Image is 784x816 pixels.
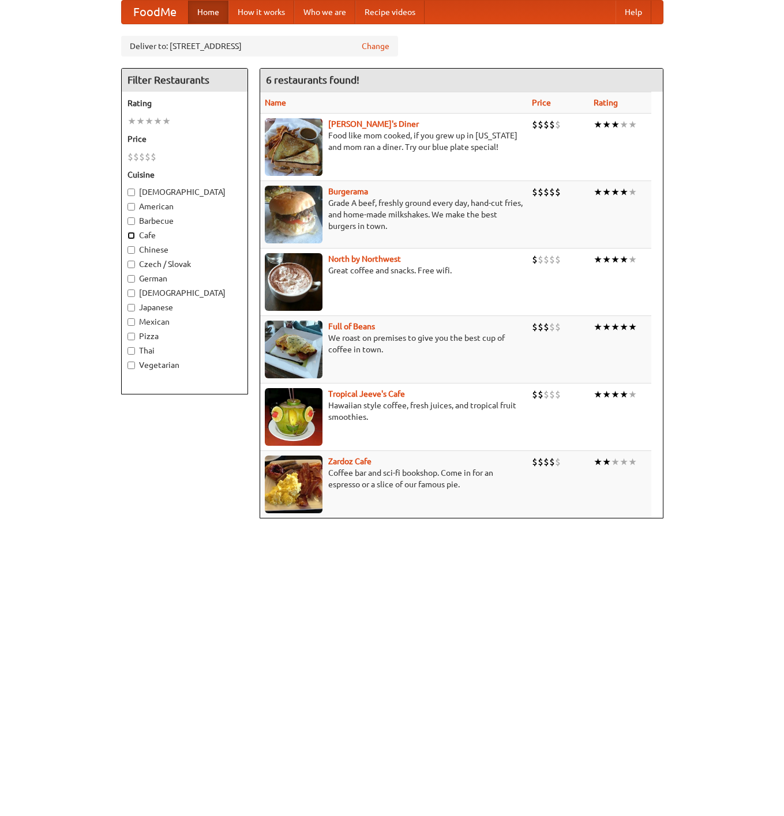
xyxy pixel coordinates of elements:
[594,98,618,107] a: Rating
[538,321,543,333] li: $
[294,1,355,24] a: Who we are
[127,232,135,239] input: Cafe
[538,253,543,266] li: $
[328,254,401,264] a: North by Northwest
[594,456,602,468] li: ★
[549,321,555,333] li: $
[594,321,602,333] li: ★
[594,253,602,266] li: ★
[532,253,538,266] li: $
[602,186,611,198] li: ★
[121,36,398,57] div: Deliver to: [STREET_ADDRESS]
[139,151,145,163] li: $
[543,118,549,131] li: $
[555,456,561,468] li: $
[611,456,620,468] li: ★
[538,186,543,198] li: $
[127,244,242,255] label: Chinese
[620,388,628,401] li: ★
[555,118,561,131] li: $
[355,1,425,24] a: Recipe videos
[538,118,543,131] li: $
[616,1,651,24] a: Help
[127,273,242,284] label: German
[127,362,135,369] input: Vegetarian
[628,456,637,468] li: ★
[145,115,153,127] li: ★
[127,316,242,328] label: Mexican
[127,318,135,326] input: Mexican
[549,388,555,401] li: $
[611,118,620,131] li: ★
[145,151,151,163] li: $
[602,456,611,468] li: ★
[532,118,538,131] li: $
[611,388,620,401] li: ★
[127,287,242,299] label: [DEMOGRAPHIC_DATA]
[127,217,135,225] input: Barbecue
[602,321,611,333] li: ★
[543,321,549,333] li: $
[620,118,628,131] li: ★
[555,388,561,401] li: $
[362,40,389,52] a: Change
[151,151,156,163] li: $
[127,246,135,254] input: Chinese
[133,151,139,163] li: $
[328,119,419,129] b: [PERSON_NAME]'s Diner
[265,321,322,378] img: beans.jpg
[127,261,135,268] input: Czech / Slovak
[127,115,136,127] li: ★
[328,322,375,331] a: Full of Beans
[602,118,611,131] li: ★
[265,400,523,423] p: Hawaiian style coffee, fresh juices, and tropical fruit smoothies.
[228,1,294,24] a: How it works
[532,321,538,333] li: $
[265,467,523,490] p: Coffee bar and sci-fi bookshop. Come in for an espresso or a slice of our famous pie.
[620,253,628,266] li: ★
[127,230,242,241] label: Cafe
[594,118,602,131] li: ★
[127,330,242,342] label: Pizza
[127,151,133,163] li: $
[188,1,228,24] a: Home
[127,275,135,283] input: German
[549,456,555,468] li: $
[628,388,637,401] li: ★
[628,186,637,198] li: ★
[153,115,162,127] li: ★
[628,253,637,266] li: ★
[265,456,322,513] img: zardoz.jpg
[549,186,555,198] li: $
[265,388,322,446] img: jeeves.jpg
[628,321,637,333] li: ★
[265,98,286,107] a: Name
[328,389,405,398] a: Tropical Jeeve's Cafe
[127,258,242,270] label: Czech / Slovak
[620,321,628,333] li: ★
[543,253,549,266] li: $
[620,186,628,198] li: ★
[543,388,549,401] li: $
[328,457,372,466] a: Zardoz Cafe
[127,359,242,371] label: Vegetarian
[602,388,611,401] li: ★
[127,302,242,313] label: Japanese
[611,321,620,333] li: ★
[162,115,171,127] li: ★
[549,118,555,131] li: $
[543,456,549,468] li: $
[328,187,368,196] a: Burgerama
[265,186,322,243] img: burgerama.jpg
[265,253,322,311] img: north.jpg
[127,345,242,356] label: Thai
[127,189,135,196] input: [DEMOGRAPHIC_DATA]
[122,69,247,92] h4: Filter Restaurants
[594,186,602,198] li: ★
[266,74,359,85] ng-pluralize: 6 restaurants found!
[555,253,561,266] li: $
